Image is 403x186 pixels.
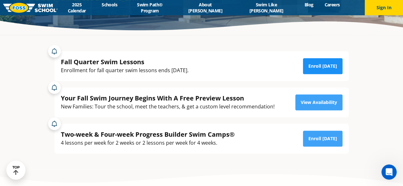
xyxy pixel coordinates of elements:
a: Enroll [DATE] [303,58,342,74]
div: Enrollment for fall quarter swim lessons ends [DATE]. [61,66,189,75]
div: Fall Quarter Swim Lessons [61,58,189,66]
div: Your Fall Swim Journey Begins With A Free Preview Lesson [61,94,275,102]
img: FOSS Swim School Logo [3,3,58,13]
a: Careers [319,2,345,8]
div: 4 lessons per week for 2 weeks or 2 lessons per week for 4 weeks. [61,139,235,147]
a: View Availability [295,94,342,110]
a: Swim Like [PERSON_NAME] [234,2,299,14]
a: 2025 Calendar [58,2,96,14]
a: Swim Path® Program [123,2,177,14]
a: About [PERSON_NAME] [177,2,234,14]
a: Blog [299,2,319,8]
div: Two-week & Four-week Progress Builder Swim Camps® [61,130,235,139]
a: Schools [96,2,123,8]
iframe: Intercom live chat [381,164,397,180]
a: Enroll [DATE] [303,131,342,147]
div: New Families: Tour the school, meet the teachers, & get a custom level recommendation! [61,102,275,111]
div: TOP [12,165,20,175]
